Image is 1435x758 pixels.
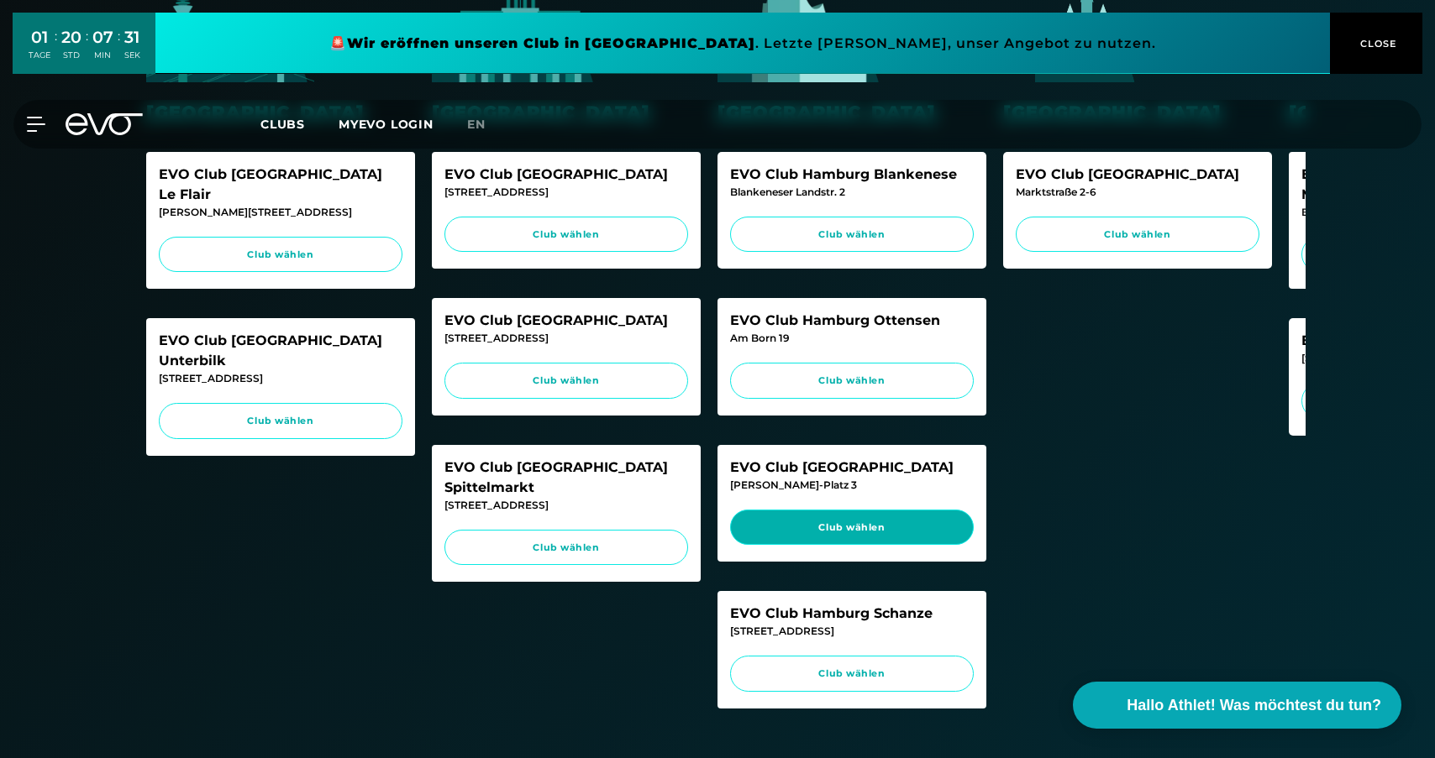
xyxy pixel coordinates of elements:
[92,50,113,61] div: MIN
[92,25,113,50] div: 07
[730,331,974,346] div: Am Born 19
[730,656,974,692] a: Club wählen
[159,403,402,439] a: Club wählen
[118,27,120,71] div: :
[444,217,688,253] a: Club wählen
[730,624,974,639] div: [STREET_ADDRESS]
[1127,694,1381,717] span: Hallo Athlet! Was möchtest du tun?
[86,27,88,71] div: :
[159,371,402,386] div: [STREET_ADDRESS]
[730,478,974,493] div: [PERSON_NAME]-Platz 3
[730,185,974,200] div: Blankeneser Landstr. 2
[467,117,486,132] span: en
[444,165,688,185] div: EVO Club [GEOGRAPHIC_DATA]
[1073,682,1401,729] button: Hallo Athlet! Was möchtest du tun?
[730,604,974,624] div: EVO Club Hamburg Schanze
[175,414,386,428] span: Club wählen
[1032,227,1243,242] span: Club wählen
[159,237,402,273] a: Club wählen
[746,520,958,535] span: Club wählen
[730,217,974,253] a: Club wählen
[339,117,434,132] a: MYEVO LOGIN
[175,248,386,262] span: Club wählen
[1016,165,1259,185] div: EVO Club [GEOGRAPHIC_DATA]
[124,25,140,50] div: 31
[444,185,688,200] div: [STREET_ADDRESS]
[444,363,688,399] a: Club wählen
[124,50,140,61] div: SEK
[730,457,974,478] div: EVO Club [GEOGRAPHIC_DATA]
[1356,36,1397,51] span: CLOSE
[159,165,402,205] div: EVO Club [GEOGRAPHIC_DATA] Le Flair
[746,667,958,681] span: Club wählen
[746,227,958,242] span: Club wählen
[460,374,672,388] span: Club wählen
[1016,185,1259,200] div: Marktstraße 2-6
[1016,217,1259,253] a: Club wählen
[444,457,688,498] div: EVO Club [GEOGRAPHIC_DATA] Spittelmarkt
[29,50,50,61] div: TAGE
[61,25,81,50] div: 20
[444,498,688,513] div: [STREET_ADDRESS]
[460,227,672,242] span: Club wählen
[444,311,688,331] div: EVO Club [GEOGRAPHIC_DATA]
[730,363,974,399] a: Club wählen
[260,116,339,132] a: Clubs
[444,331,688,346] div: [STREET_ADDRESS]
[260,117,305,132] span: Clubs
[730,510,974,546] a: Club wählen
[460,541,672,555] span: Club wählen
[746,374,958,388] span: Club wählen
[730,165,974,185] div: EVO Club Hamburg Blankenese
[467,115,506,134] a: en
[29,25,50,50] div: 01
[159,205,402,220] div: [PERSON_NAME][STREET_ADDRESS]
[61,50,81,61] div: STD
[55,27,57,71] div: :
[159,331,402,371] div: EVO Club [GEOGRAPHIC_DATA] Unterbilk
[730,311,974,331] div: EVO Club Hamburg Ottensen
[1330,13,1422,74] button: CLOSE
[444,530,688,566] a: Club wählen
